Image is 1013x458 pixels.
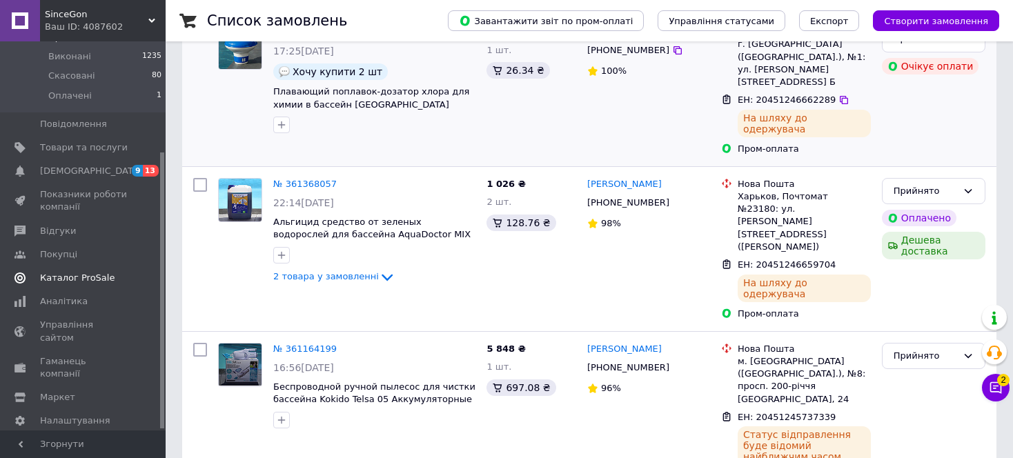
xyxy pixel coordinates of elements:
span: Експорт [810,16,849,26]
div: [PHONE_NUMBER] [584,359,672,377]
a: № 361164199 [273,343,337,354]
span: 80 [152,70,161,82]
span: 17:25[DATE] [273,46,334,57]
span: ЕН: 20451245737339 [738,412,836,422]
img: :speech_balloon: [279,66,290,77]
a: Створити замовлення [859,15,999,26]
div: 26.34 ₴ [486,62,549,79]
div: На шляху до одержувача [738,275,871,302]
span: 100% [601,66,627,76]
span: 2 товара у замовленні [273,271,379,281]
span: Гаманець компанії [40,355,128,380]
span: 16:56[DATE] [273,362,334,373]
span: 2 шт. [486,197,511,207]
span: ЕН: 20451246659704 [738,259,836,270]
a: [PERSON_NAME] [587,343,662,356]
span: 1235 [142,50,161,63]
div: Оплачено [882,210,956,226]
div: Нова Пошта [738,178,871,190]
div: [PHONE_NUMBER] [584,194,672,212]
div: [PHONE_NUMBER] [584,41,672,59]
a: Фото товару [218,26,262,70]
div: Прийнято [894,184,957,199]
img: Фото товару [219,343,262,386]
span: Каталог ProSale [40,272,115,284]
span: Виконані [48,50,91,63]
span: Відгуки [40,225,76,237]
div: 128.76 ₴ [486,215,555,231]
span: Показники роботи компанії [40,188,128,213]
div: Прийнято [894,349,957,364]
a: Фото товару [218,178,262,222]
span: Хочу купити 2 шт [293,66,382,77]
a: 2 товара у замовленні [273,271,395,281]
img: Фото товару [219,26,262,69]
a: Плавающий поплавок-дозатор хлора для химии в бассейн [GEOGRAPHIC_DATA] (табл. 200гр) Дозатор для ... [273,86,469,135]
span: 1 шт. [486,45,511,55]
span: [DEMOGRAPHIC_DATA] [40,165,142,177]
div: м. [GEOGRAPHIC_DATA] ([GEOGRAPHIC_DATA].), №8: просп. 200-річчя [GEOGRAPHIC_DATA], 24 [738,355,871,406]
span: 13 [143,165,159,177]
button: Експорт [799,10,860,31]
span: Управління статусами [669,16,774,26]
div: Харьков, Почтомат №23180: ул. [PERSON_NAME][STREET_ADDRESS] ([PERSON_NAME]) [738,190,871,253]
div: Очікує оплати [882,58,979,74]
span: Скасовані [48,70,95,82]
span: 9 [132,165,143,177]
div: г. [GEOGRAPHIC_DATA] ([GEOGRAPHIC_DATA].), №1: ул. [PERSON_NAME][STREET_ADDRESS] Б [738,38,871,88]
span: 1 шт. [486,361,511,372]
span: 1 026 ₴ [486,179,525,189]
span: Покупці [40,248,77,261]
span: 2 [997,374,1010,386]
span: 96% [601,383,621,393]
button: Чат з покупцем2 [982,374,1010,401]
span: Створити замовлення [884,16,988,26]
span: Оплачені [48,90,92,102]
span: ЕН: 20451246662289 [738,94,836,105]
button: Завантажити звіт по пром-оплаті [448,10,644,31]
div: Пром-оплата [738,308,871,320]
span: Товари та послуги [40,141,128,154]
div: Дешева доставка [882,232,985,259]
div: Нова Пошта [738,343,871,355]
div: Ваш ID: 4087602 [45,21,166,33]
span: Аналітика [40,295,88,308]
span: 5 848 ₴ [486,343,525,354]
span: Маркет [40,391,75,404]
a: Альгицид средство от зеленых водорослей для бассейна AquaDoctor MIX 5л Средство против цветения в... [273,217,471,266]
a: [PERSON_NAME] [587,178,662,191]
span: SinceGon [45,8,148,21]
div: На шляху до одержувача [738,110,871,137]
a: Фото товару [218,343,262,387]
button: Управління статусами [658,10,785,31]
span: Завантажити звіт по пром-оплаті [459,14,633,27]
img: Фото товару [219,179,262,221]
div: Пром-оплата [738,143,871,155]
span: Управління сайтом [40,319,128,343]
span: 22:14[DATE] [273,197,334,208]
div: 697.08 ₴ [486,379,555,396]
span: Налаштування [40,415,110,427]
button: Створити замовлення [873,10,999,31]
h1: Список замовлень [207,12,347,29]
span: Повідомлення [40,118,107,130]
a: № 361368057 [273,179,337,189]
a: Беспроводной ручной пылесос для чистки бассейна Kokido Telsa 05 Аккумуляторные подводный вакуумны... [273,381,475,430]
span: 98% [601,218,621,228]
span: 1 [157,90,161,102]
